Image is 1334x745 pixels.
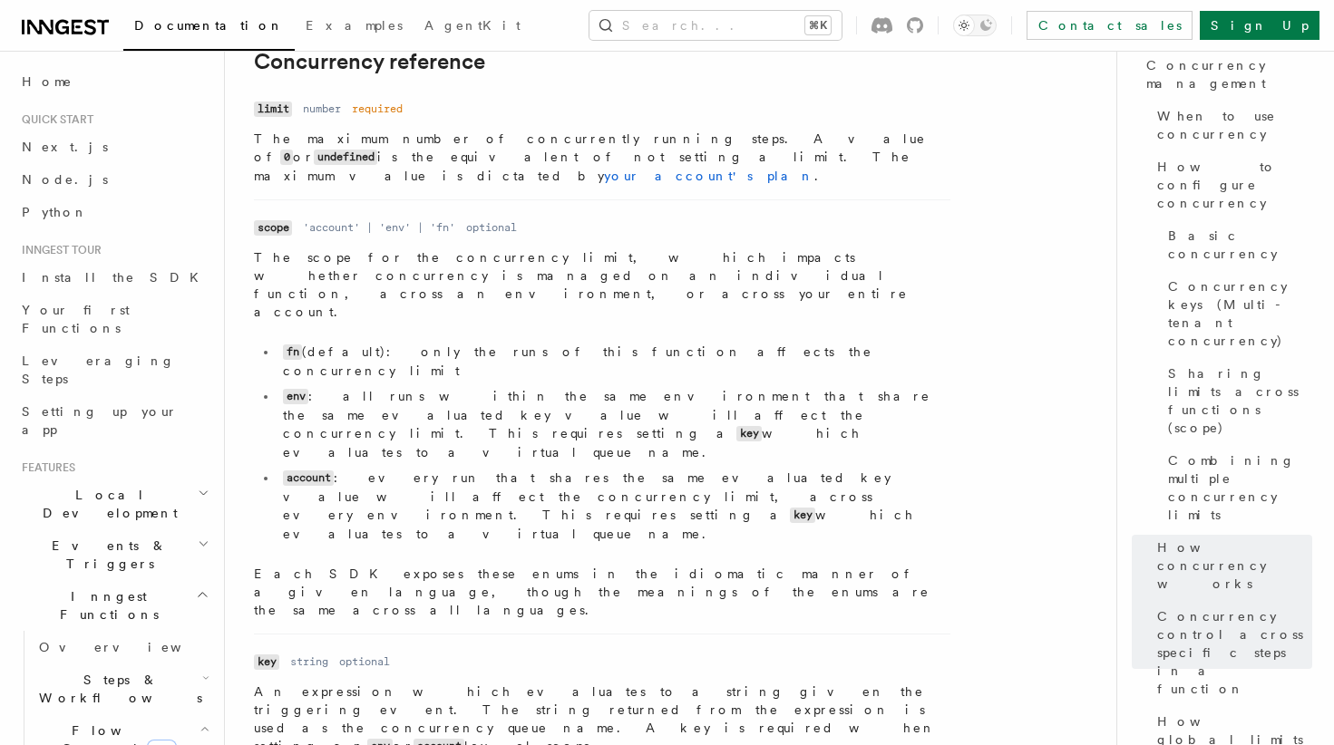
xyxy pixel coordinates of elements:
dd: required [352,102,403,116]
span: Overview [39,640,226,654]
button: Search...⌘K [589,11,842,40]
a: How to configure concurrency [1150,150,1312,219]
a: Documentation [123,5,295,51]
a: Your first Functions [15,294,213,344]
a: Concurrency keys (Multi-tenant concurrency) [1161,270,1312,357]
span: AgentKit [424,18,521,33]
dd: 'account' | 'env' | 'fn' [303,220,455,235]
span: Your first Functions [22,303,130,335]
span: Events & Triggers [15,537,198,573]
span: Basic concurrency [1168,227,1312,263]
a: your account's plan [604,169,814,183]
span: Steps & Workflows [32,671,202,707]
a: AgentKit [414,5,531,49]
code: env [283,389,308,404]
code: account [283,470,334,486]
kbd: ⌘K [805,16,831,34]
span: Inngest tour [15,243,102,257]
a: Node.js [15,163,213,196]
a: Concurrency management [1139,49,1312,100]
dd: number [303,102,341,116]
code: undefined [314,150,377,165]
a: Leveraging Steps [15,344,213,395]
a: Combining multiple concurrency limits [1161,444,1312,531]
dd: optional [339,654,390,669]
dd: optional [466,220,517,235]
span: Setting up your app [22,404,178,437]
a: Concurrency control across specific steps in a function [1150,600,1312,705]
code: limit [254,102,292,117]
a: Concurrency reference [254,49,485,74]
a: Setting up your app [15,395,213,446]
p: The maximum number of concurrently running steps. A value of or is the equivalent of not setting ... [254,130,950,185]
a: Sign Up [1200,11,1319,40]
span: Leveraging Steps [22,353,175,386]
span: Concurrency keys (Multi-tenant concurrency) [1168,277,1312,350]
span: Next.js [22,140,108,154]
code: scope [254,220,292,236]
button: Toggle dark mode [953,15,997,36]
button: Events & Triggers [15,529,213,580]
a: Contact sales [1027,11,1193,40]
span: Combining multiple concurrency limits [1168,451,1312,524]
span: Install the SDK [22,270,209,285]
span: Node.js [22,172,108,187]
a: When to use concurrency [1150,100,1312,150]
code: key [736,426,762,441]
a: Sharing limits across functions (scope) [1161,357,1312,444]
li: : every run that shares the same evaluated key value will affect the concurrency limit, across ev... [278,469,950,543]
a: Next.js [15,131,213,163]
p: Each SDK exposes these enums in the idiomatic manner of a given language, though the meanings of ... [254,565,950,619]
span: Examples [306,18,403,33]
dd: string [290,654,328,669]
span: How concurrency works [1157,538,1312,593]
button: Local Development [15,479,213,529]
span: When to use concurrency [1157,107,1312,143]
button: Inngest Functions [15,580,213,631]
a: Python [15,196,213,228]
a: Examples [295,5,414,49]
span: Quick start [15,112,93,127]
a: How concurrency works [1150,531,1312,600]
a: Basic concurrency [1161,219,1312,270]
li: (default): only the runs of this function affects the concurrency limit [278,343,950,380]
a: Install the SDK [15,261,213,294]
a: Home [15,65,213,98]
code: key [254,654,279,670]
li: : all runs within the same environment that share the same evaluated key value will affect the co... [278,387,950,461]
span: Documentation [134,18,284,33]
span: Sharing limits across functions (scope) [1168,364,1312,437]
span: Home [22,73,73,91]
p: The scope for the concurrency limit, which impacts whether concurrency is managed on an individua... [254,248,950,321]
a: Overview [32,631,213,663]
span: Inngest Functions [15,587,196,624]
button: Steps & Workflows [32,663,213,714]
span: Local Development [15,486,198,522]
span: Concurrency control across specific steps in a function [1157,607,1312,698]
span: Features [15,460,75,475]
code: key [790,508,815,523]
span: How to configure concurrency [1157,158,1312,212]
code: fn [283,344,302,360]
span: Concurrency management [1146,56,1312,92]
span: Python [22,205,88,219]
code: 0 [280,150,293,165]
